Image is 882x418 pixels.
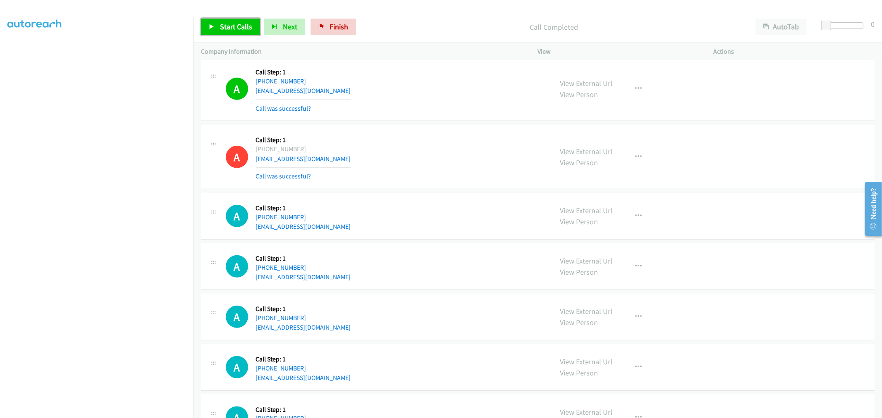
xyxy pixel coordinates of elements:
[256,254,351,263] h5: Call Step: 1
[560,256,613,266] a: View External Url
[560,368,598,378] a: View Person
[201,47,523,57] p: Company Information
[220,22,252,31] span: Start Calls
[256,155,351,163] a: [EMAIL_ADDRESS][DOMAIN_NAME]
[226,306,248,328] div: The call is yet to be attempted
[226,356,248,378] h1: A
[256,374,351,382] a: [EMAIL_ADDRESS][DOMAIN_NAME]
[256,355,351,363] h5: Call Step: 1
[330,22,348,31] span: Finish
[256,406,351,414] h5: Call Step: 1
[201,19,260,35] a: Start Calls
[560,158,598,167] a: View Person
[256,77,306,85] a: [PHONE_NUMBER]
[560,267,598,277] a: View Person
[256,144,351,154] div: [PHONE_NUMBER]
[226,255,248,278] h1: A
[226,255,248,278] div: The call is yet to be attempted
[226,356,248,378] div: The call is yet to be attempted
[755,19,807,35] button: AutoTab
[311,19,356,35] a: Finish
[264,19,305,35] button: Next
[256,264,306,271] a: [PHONE_NUMBER]
[560,318,598,327] a: View Person
[256,136,351,144] h5: Call Step: 1
[538,47,699,57] p: View
[226,205,248,227] h1: A
[226,205,248,227] div: The call is yet to be attempted
[256,87,351,95] a: [EMAIL_ADDRESS][DOMAIN_NAME]
[560,217,598,226] a: View Person
[560,206,613,215] a: View External Url
[858,176,882,242] iframe: Resource Center
[256,172,311,180] a: Call was successful?
[256,68,351,76] h5: Call Step: 1
[714,47,875,57] p: Actions
[256,223,351,230] a: [EMAIL_ADDRESS][DOMAIN_NAME]
[226,78,248,100] h1: A
[871,19,875,30] div: 0
[256,213,306,221] a: [PHONE_NUMBER]
[256,314,306,322] a: [PHONE_NUMBER]
[226,306,248,328] h1: A
[560,357,613,366] a: View External Url
[825,22,863,29] div: Delay between calls (in seconds)
[226,146,248,168] h1: A
[256,305,351,313] h5: Call Step: 1
[560,306,613,316] a: View External Url
[367,21,741,33] p: Call Completed
[560,147,613,156] a: View External Url
[560,407,613,417] a: View External Url
[256,323,351,331] a: [EMAIL_ADDRESS][DOMAIN_NAME]
[256,273,351,281] a: [EMAIL_ADDRESS][DOMAIN_NAME]
[283,22,297,31] span: Next
[7,24,194,417] iframe: To enrich screen reader interactions, please activate Accessibility in Grammarly extension settings
[256,364,306,372] a: [PHONE_NUMBER]
[256,204,351,212] h5: Call Step: 1
[560,90,598,99] a: View Person
[560,78,613,88] a: View External Url
[256,104,311,112] a: Call was successful?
